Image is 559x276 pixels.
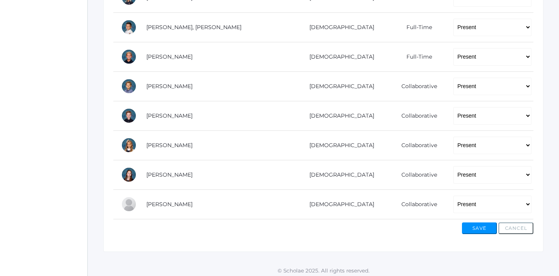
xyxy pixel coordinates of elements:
div: Faye Thompson [121,137,137,153]
td: Full-Time [387,42,446,71]
td: [DEMOGRAPHIC_DATA] [291,12,387,42]
a: [PERSON_NAME] [146,53,193,60]
td: Full-Time [387,12,446,42]
p: © Scholae 2025. All rights reserved. [88,267,559,274]
td: Collaborative [387,101,446,130]
a: [PERSON_NAME] [146,83,193,90]
a: [PERSON_NAME], [PERSON_NAME] [146,24,241,31]
td: [DEMOGRAPHIC_DATA] [291,189,387,219]
td: Collaborative [387,71,446,101]
button: Save [462,222,497,234]
td: [DEMOGRAPHIC_DATA] [291,42,387,71]
div: Remmie Tourje [121,167,137,182]
div: Mary Wallock [121,196,137,212]
div: Cooper Reyes [121,19,137,35]
a: [PERSON_NAME] [146,171,193,178]
td: Collaborative [387,130,446,160]
td: [DEMOGRAPHIC_DATA] [291,101,387,130]
td: Collaborative [387,189,446,219]
button: Cancel [498,222,533,234]
td: [DEMOGRAPHIC_DATA] [291,160,387,189]
a: [PERSON_NAME] [146,112,193,119]
td: [DEMOGRAPHIC_DATA] [291,130,387,160]
div: Brooks Roberts [121,49,137,64]
a: [PERSON_NAME] [146,142,193,149]
td: Collaborative [387,160,446,189]
a: [PERSON_NAME] [146,201,193,208]
div: Noah Smith [121,78,137,94]
td: [DEMOGRAPHIC_DATA] [291,71,387,101]
div: Theodore Smith [121,108,137,123]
